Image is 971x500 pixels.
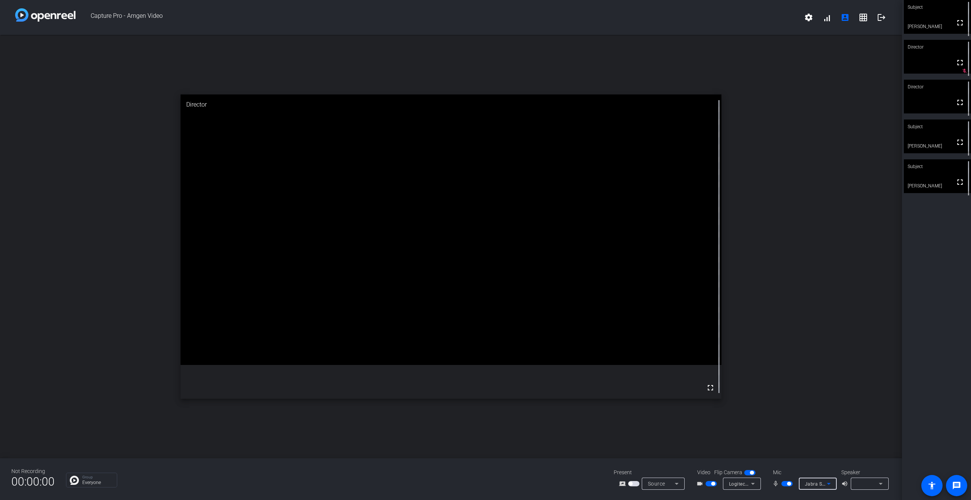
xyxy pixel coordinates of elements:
[75,8,800,27] span: Capture Pro - Amgen Video
[648,481,665,487] span: Source
[955,58,965,67] mat-icon: fullscreen
[11,467,55,475] div: Not Recording
[729,481,813,487] span: Logitech Webcam C930e (046d:0843)
[841,13,850,22] mat-icon: account_box
[82,480,113,485] p: Everyone
[955,98,965,107] mat-icon: fullscreen
[804,13,813,22] mat-icon: settings
[82,475,113,479] p: Group
[697,469,710,476] span: Video
[877,13,886,22] mat-icon: logout
[904,119,971,134] div: Subject
[714,469,742,476] span: Flip Camera
[696,479,705,488] mat-icon: videocam_outline
[841,479,850,488] mat-icon: volume_up
[15,8,75,22] img: white-gradient.svg
[805,481,883,487] span: Jabra SPEAK 510 USB (0b0e:0420)
[614,469,690,476] div: Present
[619,479,628,488] mat-icon: screen_share_outline
[904,159,971,174] div: Subject
[11,472,55,491] span: 00:00:00
[70,476,79,485] img: Chat Icon
[904,40,971,54] div: Director
[706,383,715,392] mat-icon: fullscreen
[952,481,961,490] mat-icon: message
[859,13,868,22] mat-icon: grid_on
[955,178,965,187] mat-icon: fullscreen
[818,8,836,27] button: signal_cellular_alt
[927,481,936,490] mat-icon: accessibility
[765,469,841,476] div: Mic
[181,94,722,115] div: Director
[772,479,781,488] mat-icon: mic_none
[955,138,965,147] mat-icon: fullscreen
[955,18,965,27] mat-icon: fullscreen
[841,469,887,476] div: Speaker
[904,80,971,94] div: Director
